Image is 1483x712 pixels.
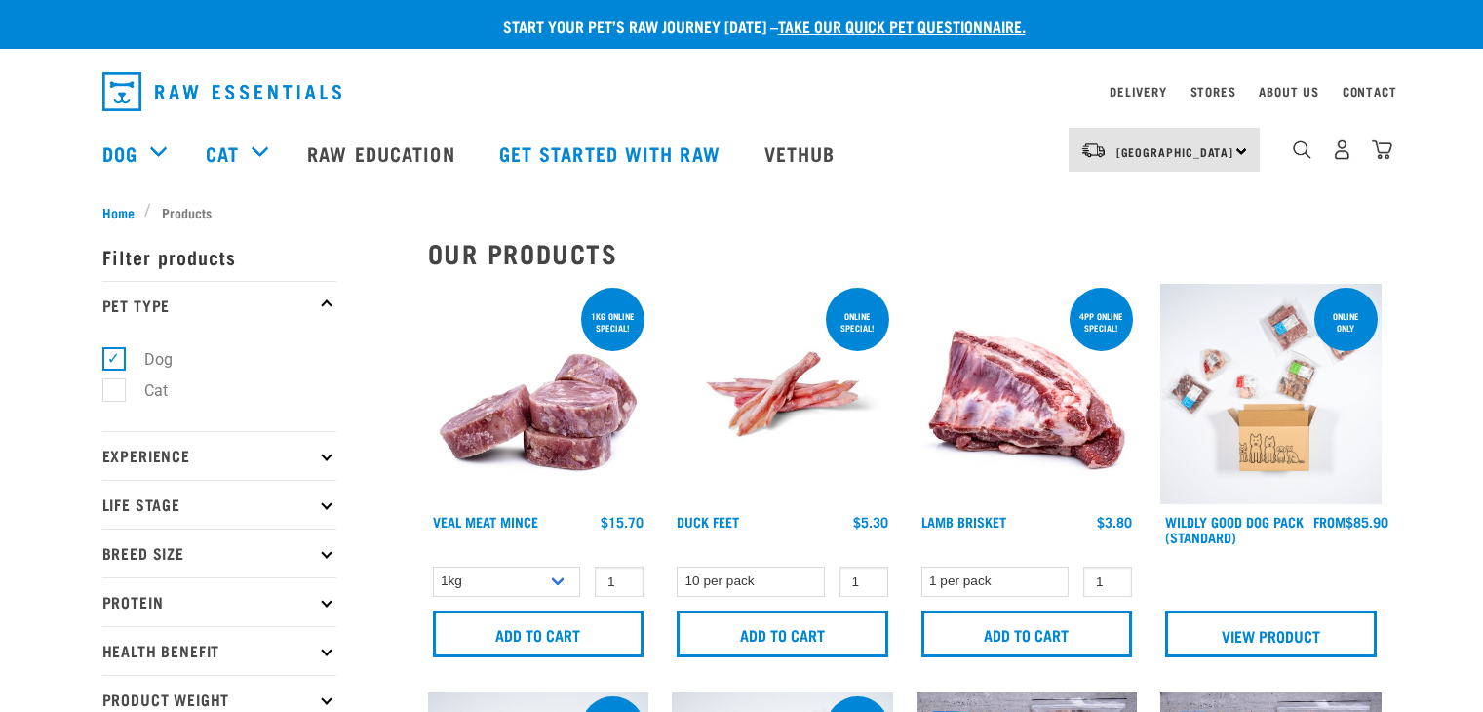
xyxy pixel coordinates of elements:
div: $3.80 [1097,514,1132,530]
p: Health Benefit [102,626,336,675]
input: 1 [1083,567,1132,597]
a: About Us [1259,88,1318,95]
a: Get started with Raw [480,114,745,192]
a: Delivery [1110,88,1166,95]
span: FROM [1313,518,1346,525]
a: Home [102,202,145,222]
p: Pet Type [102,281,336,330]
a: take our quick pet questionnaire. [778,21,1026,30]
p: Life Stage [102,480,336,529]
span: Home [102,202,135,222]
a: Raw Education [288,114,479,192]
img: home-icon@2x.png [1372,139,1392,160]
input: 1 [839,567,888,597]
a: Dog [102,138,137,168]
input: Add to cart [921,611,1133,657]
a: View Product [1165,611,1377,657]
img: van-moving.png [1080,141,1107,159]
a: Contact [1343,88,1397,95]
a: Cat [206,138,239,168]
img: 1160 Veal Meat Mince Medallions 01 [428,284,649,505]
label: Cat [113,378,176,403]
img: 1240 Lamb Brisket Pieces 01 [917,284,1138,505]
div: $85.90 [1313,514,1388,530]
h2: Our Products [428,238,1382,268]
p: Experience [102,431,336,480]
label: Dog [113,347,180,372]
a: Stores [1190,88,1236,95]
div: ONLINE SPECIAL! [826,301,889,342]
a: Lamb Brisket [921,518,1006,525]
img: Dog 0 2sec [1160,284,1382,505]
a: Veal Meat Mince [433,518,538,525]
input: 1 [595,567,644,597]
a: Vethub [745,114,860,192]
div: Online Only [1314,301,1378,342]
p: Protein [102,577,336,626]
nav: breadcrumbs [102,202,1382,222]
img: user.png [1332,139,1352,160]
img: home-icon-1@2x.png [1293,140,1311,159]
a: Wildly Good Dog Pack (Standard) [1165,518,1304,540]
img: Raw Essentials Logo [102,72,341,111]
div: $15.70 [601,514,644,530]
img: Raw Essentials Duck Feet Raw Meaty Bones For Dogs [672,284,893,505]
p: Filter products [102,232,336,281]
p: Breed Size [102,529,336,577]
div: $5.30 [853,514,888,530]
input: Add to cart [677,611,888,657]
div: 1kg online special! [581,301,644,342]
div: 4pp online special! [1070,301,1133,342]
nav: dropdown navigation [87,64,1397,119]
span: [GEOGRAPHIC_DATA] [1116,148,1234,155]
a: Duck Feet [677,518,739,525]
input: Add to cart [433,611,644,657]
